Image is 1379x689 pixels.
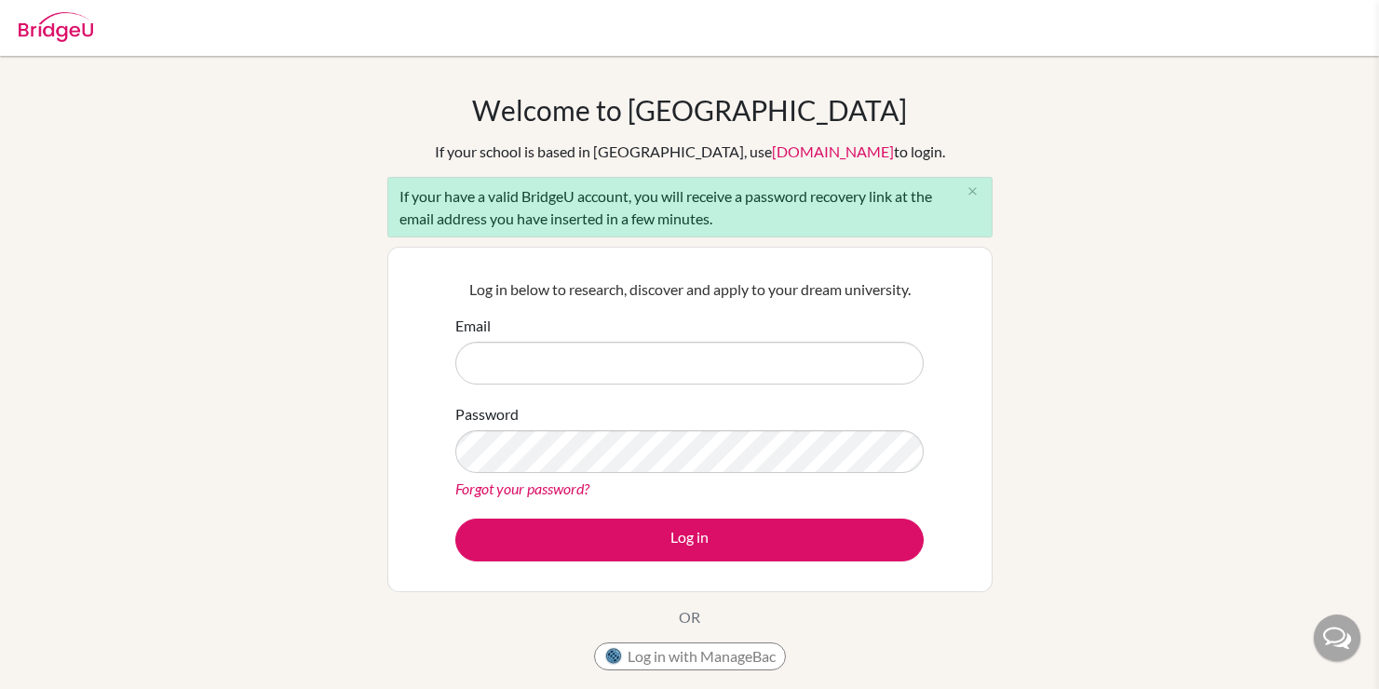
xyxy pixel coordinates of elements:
div: If your school is based in [GEOGRAPHIC_DATA], use to login. [435,141,945,163]
i: close [966,184,980,198]
a: Forgot your password? [455,480,589,497]
label: Email [455,315,491,337]
h1: Welcome to [GEOGRAPHIC_DATA] [472,93,907,127]
label: Password [455,403,519,426]
p: OR [679,606,700,628]
img: Bridge-U [19,12,93,42]
button: Close [954,178,992,206]
p: Log in below to research, discover and apply to your dream university. [455,278,924,301]
button: Log in [455,519,924,561]
div: If your have a valid BridgeU account, you will receive a password recovery link at the email addr... [387,177,993,237]
a: [DOMAIN_NAME] [772,142,894,160]
button: Log in with ManageBac [594,642,786,670]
